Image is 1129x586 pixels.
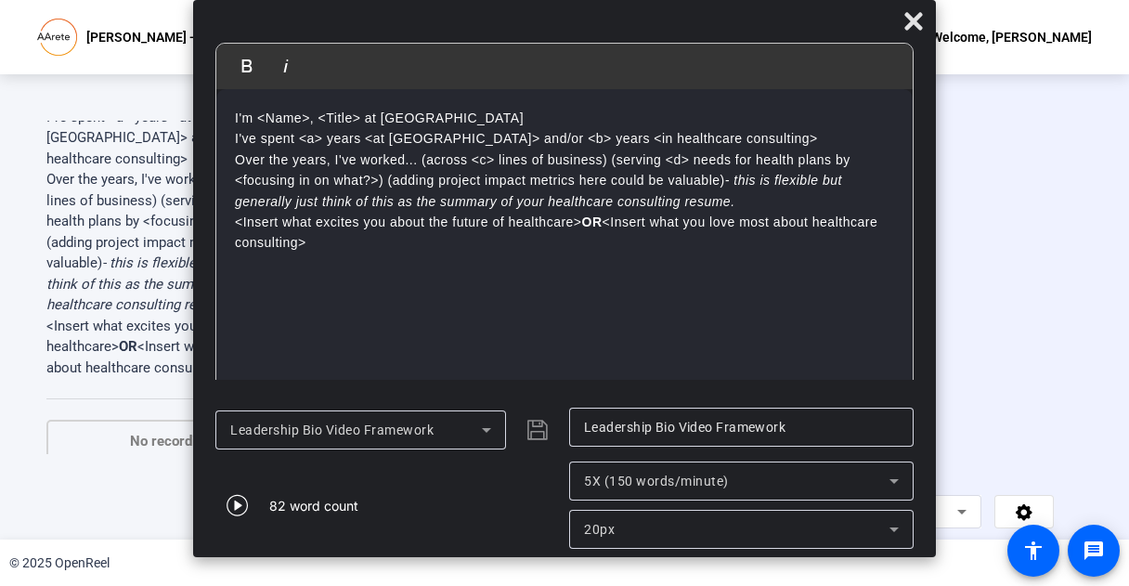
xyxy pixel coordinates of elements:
[1083,540,1105,562] mat-icon: message
[119,338,137,355] strong: OR
[46,107,325,170] p: I've spent <a> years <at [GEOGRAPHIC_DATA]> and/or <b> years <in healthcare consulting>
[235,212,894,254] p: <Insert what excites you about the future of healthcare> <Insert what you love most about healthc...
[584,416,899,438] input: Title
[67,431,305,494] div: Once you record a video it will show up here.
[235,108,894,128] p: I'm <Name>, <Title> at [GEOGRAPHIC_DATA]
[230,423,434,437] span: Leadership Bio Video Framework
[584,522,615,537] span: 20px
[1022,540,1045,562] mat-icon: accessibility
[268,47,304,85] button: Italic (Ctrl+I)
[235,128,894,149] p: I've spent <a> years <at [GEOGRAPHIC_DATA]> and/or <b> years <in healthcare consulting>
[235,173,842,208] em: - this is flexible but generally just think of this as the summary of your healthcare consulting ...
[37,19,77,56] img: OpenReel logo
[229,47,265,85] button: Bold (Ctrl+B)
[9,553,110,573] div: © 2025 OpenReel
[582,215,603,229] strong: OR
[46,169,325,316] p: Over the years, I've worked... (across <c> lines of business) (serving <d> needs for health plans...
[86,26,286,48] p: [PERSON_NAME] - Leadership Bio
[67,431,305,452] p: No recordings yet
[46,254,305,313] em: - this is flexible but generally just think of this as the summary of your healthcare consulting ...
[931,26,1092,48] div: Welcome, [PERSON_NAME]
[584,474,729,488] span: 5X (150 words/minute)
[46,316,325,379] p: <Insert what excites you about the future of healthcare> <Insert what you love most about healthc...
[235,150,894,212] p: Over the years, I've worked... (across <c> lines of business) (serving <d> needs for health plans...
[269,496,358,515] div: 82 word count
